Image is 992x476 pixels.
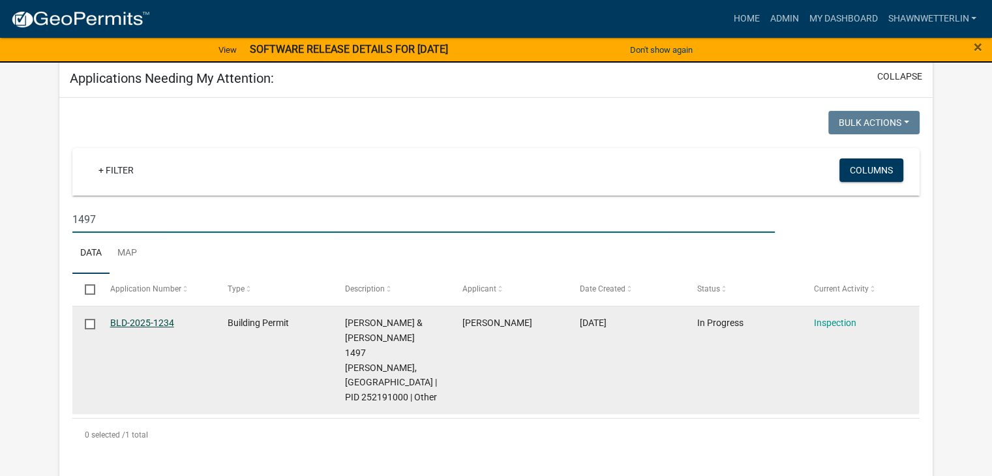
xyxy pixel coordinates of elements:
[814,318,856,328] a: Inspection
[625,39,698,61] button: Don't show again
[110,284,181,293] span: Application Number
[828,111,920,134] button: Bulk Actions
[59,98,933,464] div: collapse
[462,284,496,293] span: Applicant
[579,318,606,328] span: 04/23/2025
[110,318,174,328] a: BLD-2025-1234
[839,158,903,182] button: Columns
[802,274,919,305] datatable-header-cell: Current Activity
[697,284,719,293] span: Status
[345,318,437,402] span: BASHAW, MICHAEL & SUSAN 1497 CLAUDIA AVE, Houston County | PID 252191000 | Other
[70,70,274,86] h5: Applications Needing My Attention:
[250,43,448,55] strong: SOFTWARE RELEASE DETAILS FOR [DATE]
[97,274,215,305] datatable-header-cell: Application Number
[85,430,125,439] span: 0 selected /
[804,7,882,31] a: My Dashboard
[567,274,684,305] datatable-header-cell: Date Created
[882,7,982,31] a: ShawnWetterlin
[684,274,802,305] datatable-header-cell: Status
[877,70,922,83] button: collapse
[974,38,982,56] span: ×
[764,7,804,31] a: Admin
[345,284,385,293] span: Description
[462,318,532,328] span: Skya Jandt
[697,318,743,328] span: In Progress
[728,7,764,31] a: Home
[974,39,982,55] button: Close
[332,274,449,305] datatable-header-cell: Description
[72,274,97,305] datatable-header-cell: Select
[72,233,110,275] a: Data
[579,284,625,293] span: Date Created
[88,158,144,182] a: + Filter
[228,318,289,328] span: Building Permit
[72,419,920,451] div: 1 total
[110,233,145,275] a: Map
[215,274,332,305] datatable-header-cell: Type
[814,284,868,293] span: Current Activity
[72,206,775,233] input: Search for applications
[213,39,242,61] a: View
[228,284,245,293] span: Type
[449,274,567,305] datatable-header-cell: Applicant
